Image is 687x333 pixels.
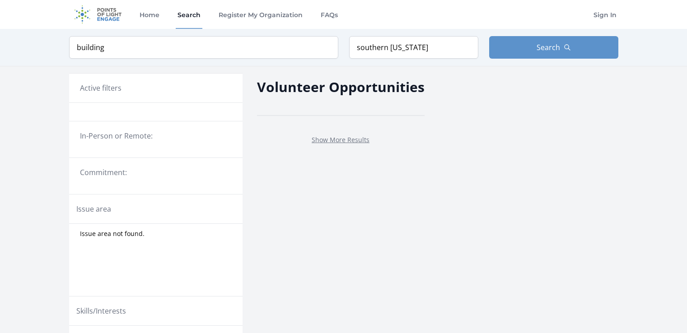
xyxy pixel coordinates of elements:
input: Keyword [69,36,338,59]
h3: Active filters [80,83,122,93]
h2: Volunteer Opportunities [257,77,425,97]
legend: Issue area [76,203,111,214]
legend: In-Person or Remote: [80,130,232,141]
legend: Commitment: [80,167,232,178]
a: Show More Results [312,135,369,144]
button: Search [489,36,618,59]
span: Search [537,42,560,53]
input: Location [349,36,478,59]
legend: Skills/Interests [76,305,126,316]
span: Issue area not found. [80,229,145,238]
